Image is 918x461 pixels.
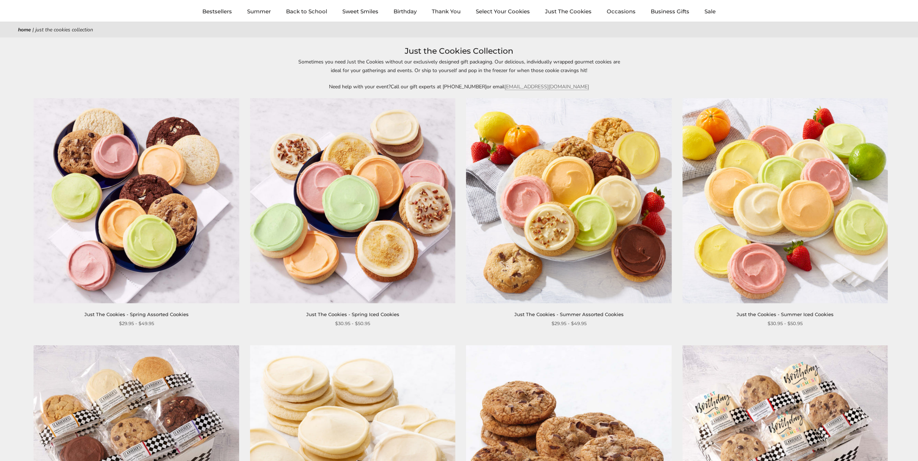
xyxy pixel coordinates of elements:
span: $30.95 - $50.95 [768,320,803,327]
a: Sweet Smiles [342,8,378,15]
span: $29.95 - $49.95 [119,320,154,327]
a: Occasions [607,8,636,15]
a: Just The Cookies - Spring Assorted Cookies [84,311,189,317]
a: Just The Cookies [545,8,592,15]
a: Birthday [394,8,417,15]
p: Need help with your event? [293,83,625,91]
a: Back to School [286,8,327,15]
img: Just The Cookies - Summer Assorted Cookies [466,98,672,303]
a: Summer [247,8,271,15]
a: [EMAIL_ADDRESS][DOMAIN_NAME] [505,83,589,90]
a: Just The Cookies - Summer Assorted Cookies [514,311,624,317]
iframe: Sign Up via Text for Offers [6,434,75,455]
p: Sometimes you need Just the Cookies without our exclusively designed gift packaging. Our deliciou... [293,58,625,74]
span: $30.95 - $50.95 [335,320,370,327]
a: Thank You [432,8,461,15]
a: Bestsellers [202,8,232,15]
img: Just The Cookies - Spring Iced Cookies [250,98,455,303]
nav: breadcrumbs [18,26,900,34]
a: Just The Cookies - Spring Iced Cookies [306,311,399,317]
a: Just the Cookies - Summer Iced Cookies [737,311,834,317]
span: Call our gift experts at [PHONE_NUMBER] or email [391,83,505,90]
span: Just the Cookies Collection [35,26,93,33]
span: $29.95 - $49.95 [552,320,587,327]
img: Just the Cookies - Summer Iced Cookies [682,98,888,303]
span: | [32,26,34,33]
a: Select Your Cookies [476,8,530,15]
a: Home [18,26,31,33]
h1: Just the Cookies Collection [29,45,889,58]
a: Business Gifts [651,8,689,15]
img: Just The Cookies - Spring Assorted Cookies [34,98,239,303]
a: Sale [704,8,716,15]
